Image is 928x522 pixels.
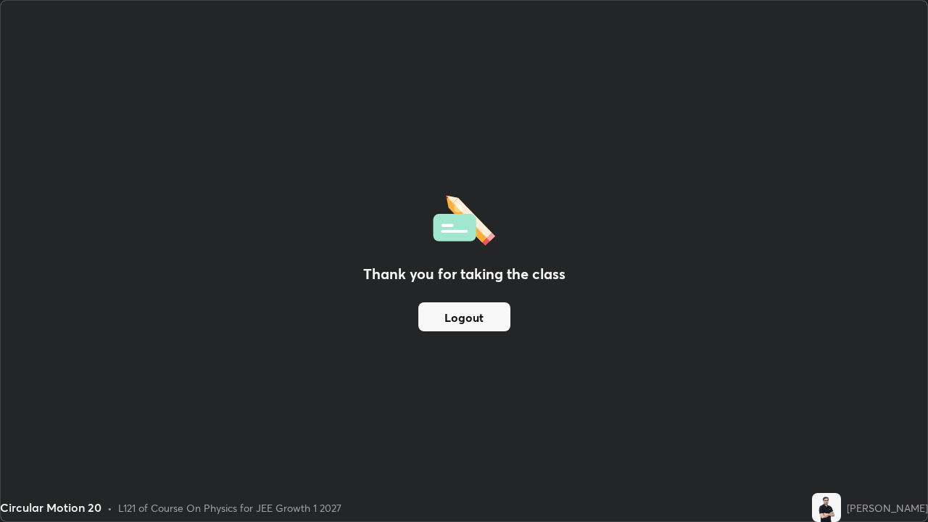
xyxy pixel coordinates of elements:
[433,191,495,246] img: offlineFeedback.1438e8b3.svg
[812,493,841,522] img: b499b2d2288d465e9a261f82da0a8523.jpg
[118,500,341,515] div: L121 of Course On Physics for JEE Growth 1 2027
[363,263,565,285] h2: Thank you for taking the class
[847,500,928,515] div: [PERSON_NAME]
[418,302,510,331] button: Logout
[107,500,112,515] div: •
